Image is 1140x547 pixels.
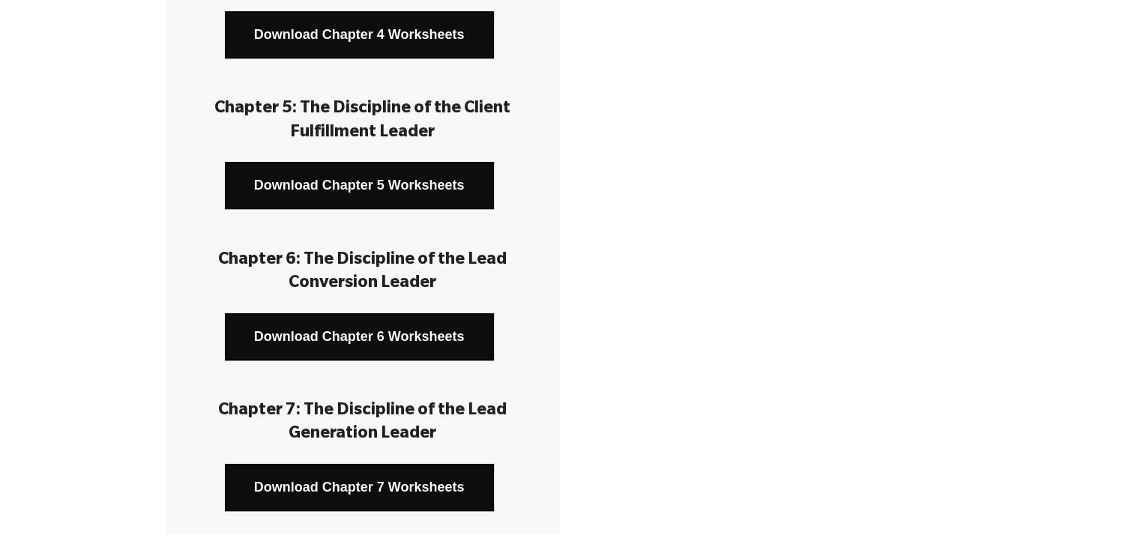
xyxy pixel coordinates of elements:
[225,313,494,360] a: Download Chapter 6 Worksheets
[225,11,494,58] a: Download Chapter 4 Worksheets
[188,400,537,447] h3: Chapter 7: The Discipline of the Lead Generation Leader
[225,464,494,511] a: Download Chapter 7 Worksheets
[225,162,494,209] a: Download Chapter 5 Worksheets
[188,250,537,296] h3: Chapter 6: The Discipline of the Lead Conversion Leader
[1065,475,1140,547] iframe: Chat Widget
[188,98,537,145] h3: Chapter 5: The Discipline of the Client Fulfillment Leader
